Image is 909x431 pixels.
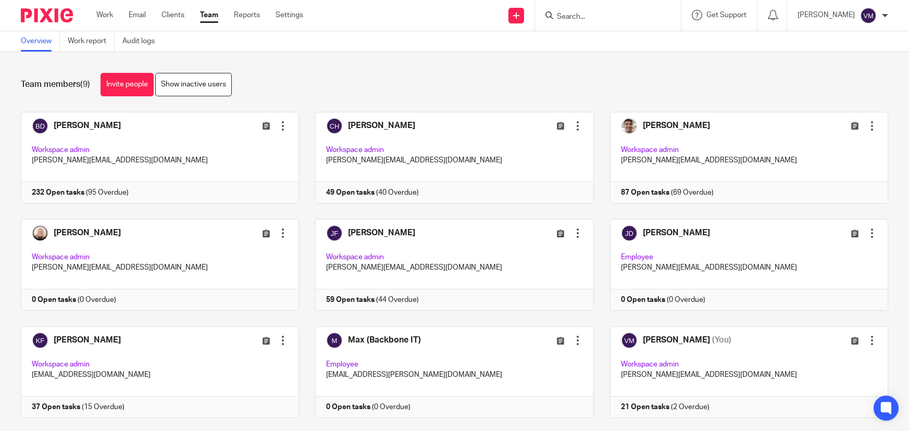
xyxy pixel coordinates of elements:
[161,10,184,20] a: Clients
[129,10,146,20] a: Email
[155,73,232,96] a: Show inactive users
[860,7,877,24] img: svg%3E
[276,10,303,20] a: Settings
[96,10,113,20] a: Work
[21,79,90,90] h1: Team members
[68,31,115,52] a: Work report
[706,11,746,19] span: Get Support
[200,10,218,20] a: Team
[101,73,154,96] a: Invite people
[798,10,855,20] p: [PERSON_NAME]
[80,80,90,88] span: (9)
[556,12,650,22] input: Search
[21,8,73,22] img: Pixie
[21,31,60,52] a: Overview
[234,10,260,20] a: Reports
[122,31,163,52] a: Audit logs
